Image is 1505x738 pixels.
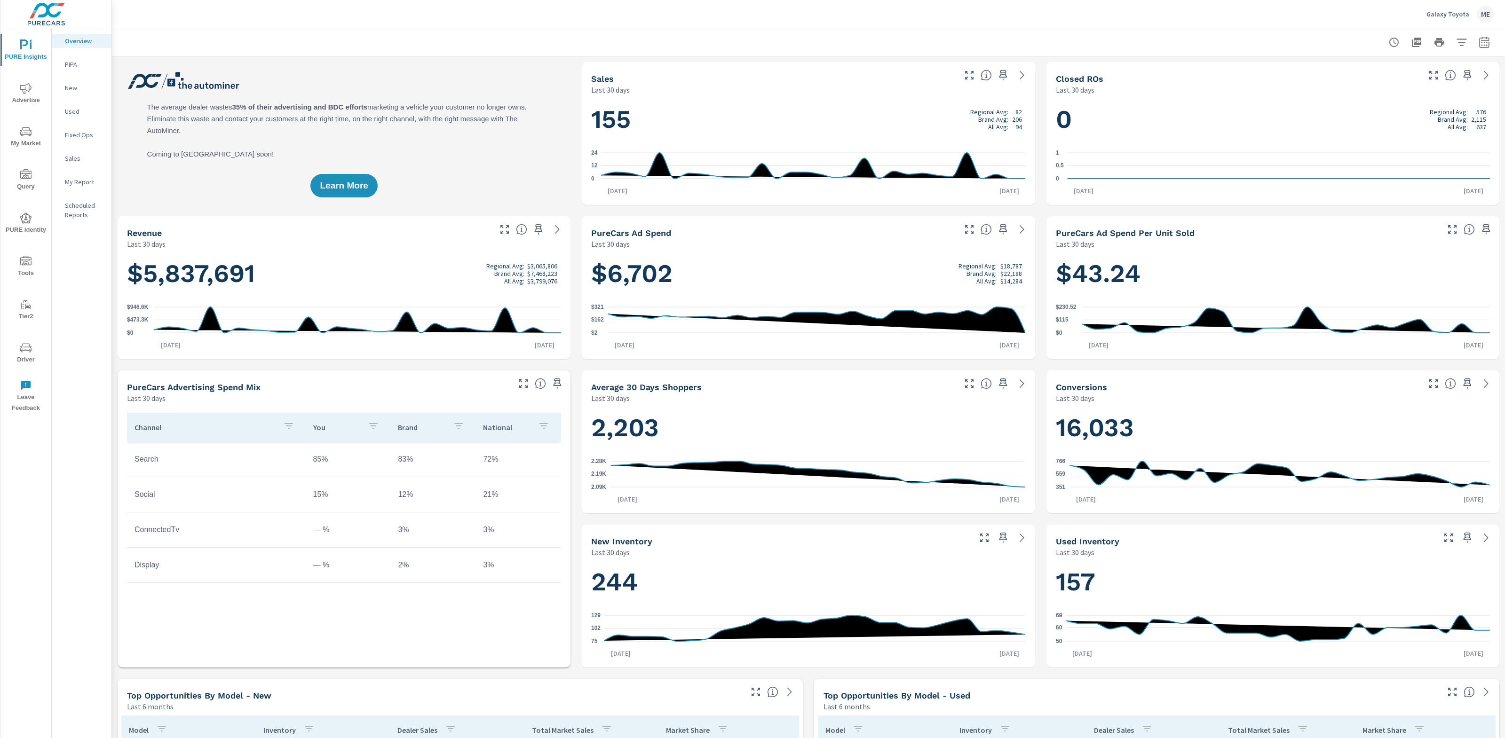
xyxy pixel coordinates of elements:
[127,330,134,336] text: $0
[1438,116,1468,123] p: Brand Avg:
[3,39,48,63] span: PURE Insights
[782,684,797,699] a: See more details in report
[497,222,512,237] button: Make Fullscreen
[531,222,546,237] span: Save this to your personalized report
[1407,33,1426,52] button: "Export Report to PDF"
[550,376,565,391] span: Save this to your personalized report
[1426,10,1469,18] p: Galaxy Toyota
[591,393,630,404] p: Last 30 days
[981,70,992,81] span: Number of vehicles sold by the dealership over the selected date range. [Source: This data is sou...
[591,103,1025,135] h1: 155
[1056,175,1059,182] text: 0
[1056,317,1069,323] text: $115
[483,423,531,432] p: National
[516,224,527,235] span: Total sales revenue over the selected date range. [Source: This data is sourced from the dealer’s...
[591,612,601,619] text: 129
[1082,340,1115,350] p: [DATE]
[528,340,561,350] p: [DATE]
[1056,238,1094,250] p: Last 30 days
[65,83,104,93] p: New
[604,649,637,658] p: [DATE]
[3,299,48,322] span: Tier2
[532,725,594,735] p: Total Market Sales
[127,483,306,506] td: Social
[127,393,166,404] p: Last 30 days
[591,547,630,558] p: Last 30 days
[65,130,104,140] p: Fixed Ops
[591,228,671,238] h5: PureCars Ad Spend
[591,163,598,169] text: 12
[306,448,391,471] td: 85%
[3,380,48,414] span: Leave Feedback
[1476,108,1486,116] p: 576
[1056,566,1490,598] h1: 157
[527,262,557,270] p: $3,065,806
[591,330,598,336] text: $2
[0,28,51,417] div: nav menu
[3,212,48,236] span: PURE Identity
[1471,116,1486,123] p: 2,115
[1056,484,1065,490] text: 351
[1015,108,1022,116] p: 82
[1067,186,1100,196] p: [DATE]
[504,277,524,285] p: All Avg:
[52,34,111,48] div: Overview
[1464,224,1475,235] span: Average cost of advertising per each vehicle sold at the dealer over the selected date range. The...
[1477,6,1494,23] div: ME
[996,530,1011,545] span: Save this to your personalized report
[306,518,391,542] td: — %
[310,174,377,197] button: Learn More
[1430,33,1449,52] button: Print Report
[591,238,630,250] p: Last 30 days
[981,378,992,389] span: A rolling 30 day total of daily Shoppers on the dealership website, averaged over the selected da...
[1012,116,1022,123] p: 206
[1056,547,1094,558] p: Last 30 days
[966,270,997,277] p: Brand Avg:
[52,151,111,165] div: Sales
[320,181,368,190] span: Learn More
[127,238,166,250] p: Last 30 days
[1479,68,1494,83] a: See more details in report
[306,553,391,577] td: — %
[527,277,557,285] p: $3,799,076
[1476,123,1486,131] p: 637
[962,68,977,83] button: Make Fullscreen
[591,625,601,632] text: 102
[1056,638,1062,644] text: 50
[767,686,778,698] span: Find the biggest opportunities within your model lineup by seeing how each model is selling in yo...
[129,725,149,735] p: Model
[1056,624,1062,631] text: 60
[1000,270,1022,277] p: $22,188
[127,382,261,392] h5: PureCars Advertising Spend Mix
[970,108,1008,116] p: Regional Avg:
[1056,103,1490,135] h1: 0
[1056,458,1065,464] text: 766
[1362,725,1406,735] p: Market Share
[1475,33,1494,52] button: Select Date Range
[306,483,391,506] td: 15%
[127,304,149,310] text: $946.6K
[962,376,977,391] button: Make Fullscreen
[65,36,104,46] p: Overview
[1430,108,1468,116] p: Regional Avg:
[52,104,111,118] div: Used
[390,483,475,506] td: 12%
[1445,684,1460,699] button: Make Fullscreen
[1056,612,1062,619] text: 69
[1457,649,1490,658] p: [DATE]
[1460,68,1475,83] span: Save this to your personalized report
[748,684,763,699] button: Make Fullscreen
[1069,495,1102,504] p: [DATE]
[127,518,306,542] td: ConnectedTv
[127,228,162,238] h5: Revenue
[976,277,997,285] p: All Avg:
[535,378,546,389] span: This table looks at how you compare to the amount of budget you spend per channel as opposed to y...
[1445,378,1456,389] span: The number of dealer-specified goals completed by a visitor. [Source: This data is provided by th...
[390,448,475,471] td: 83%
[52,128,111,142] div: Fixed Ops
[1457,340,1490,350] p: [DATE]
[127,701,174,712] p: Last 6 months
[127,691,271,700] h5: Top Opportunities by Model - New
[52,198,111,222] div: Scheduled Reports
[1000,277,1022,285] p: $14,284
